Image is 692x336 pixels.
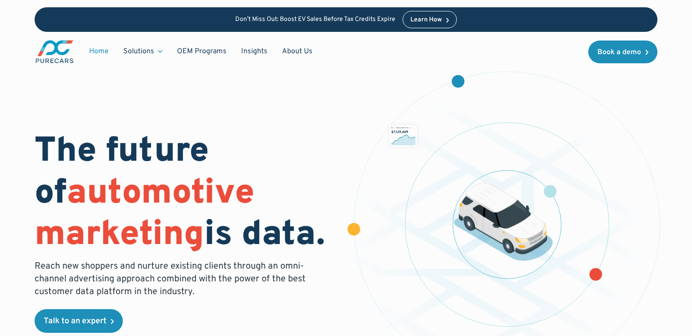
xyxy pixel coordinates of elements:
p: Reach new shoppers and nurture existing clients through an omni-channel advertising approach comb... [35,260,311,298]
img: chart showing monthly dealership revenue of $7m [390,125,417,147]
div: Solutions [116,43,170,60]
div: Talk to an expert [44,317,106,326]
a: Home [82,43,116,60]
a: OEM Programs [170,43,234,60]
span: automotive marketing [35,172,254,257]
img: illustration of a vehicle [454,183,553,261]
a: Talk to an expert [35,309,123,333]
div: Solutions [123,46,154,56]
a: main [35,39,75,64]
h1: The future of is data. [35,132,335,256]
div: Book a demo [597,49,641,56]
a: Learn How [403,11,457,28]
a: Book a demo [588,41,657,63]
a: Insights [234,43,275,60]
div: Learn How [410,17,442,23]
img: purecars logo [35,39,75,64]
p: Don’t Miss Out: Boost EV Sales Before Tax Credits Expire [235,16,395,24]
a: About Us [275,43,320,60]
